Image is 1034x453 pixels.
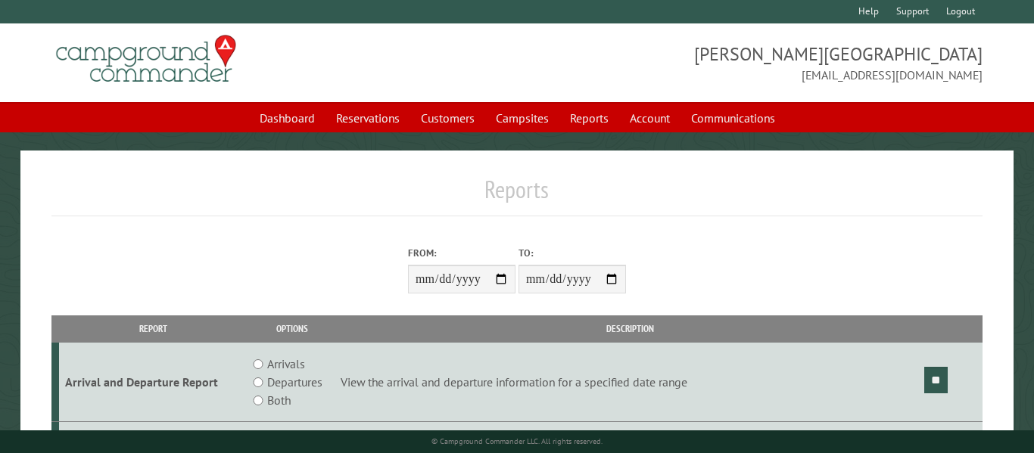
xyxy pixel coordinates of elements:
small: © Campground Commander LLC. All rights reserved. [431,436,603,446]
label: Both [267,391,291,409]
label: Arrivals [267,355,305,373]
a: Account [621,104,679,132]
td: View the arrival and departure information for a specified date range [338,343,921,422]
th: Description [338,315,921,342]
th: Report [59,315,247,342]
th: Options [247,315,338,342]
label: Departures [267,373,322,391]
h1: Reports [51,175,982,216]
a: Reports [561,104,618,132]
a: Dashboard [251,104,324,132]
a: Customers [412,104,484,132]
a: Reservations [327,104,409,132]
a: Communications [682,104,784,132]
a: Campsites [487,104,558,132]
label: To: [519,246,626,260]
span: [PERSON_NAME][GEOGRAPHIC_DATA] [EMAIL_ADDRESS][DOMAIN_NAME] [517,42,983,84]
label: From: [408,246,515,260]
img: Campground Commander [51,29,241,88]
td: Arrival and Departure Report [59,343,247,422]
